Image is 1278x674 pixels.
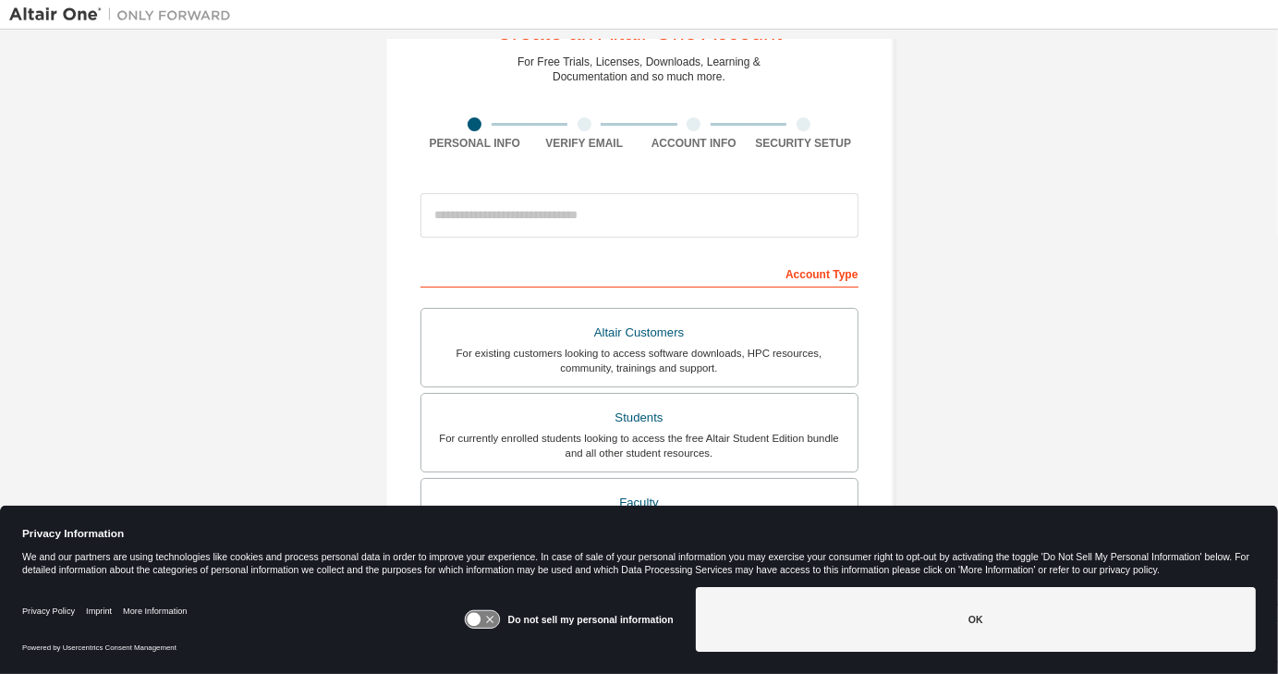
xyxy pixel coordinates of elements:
[496,21,783,43] div: Create an Altair One Account
[432,405,846,431] div: Students
[432,346,846,375] div: For existing customers looking to access software downloads, HPC resources, community, trainings ...
[517,55,761,84] div: For Free Trials, Licenses, Downloads, Learning & Documentation and so much more.
[420,258,858,288] div: Account Type
[432,490,846,516] div: Faculty
[432,320,846,346] div: Altair Customers
[9,6,240,24] img: Altair One
[639,136,749,151] div: Account Info
[420,136,530,151] div: Personal Info
[432,431,846,460] div: For currently enrolled students looking to access the free Altair Student Edition bundle and all ...
[529,136,639,151] div: Verify Email
[749,136,858,151] div: Security Setup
